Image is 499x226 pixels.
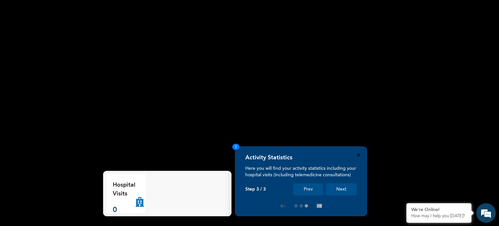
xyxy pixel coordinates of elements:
h4: Activity Statistics [245,154,292,161]
span: Conversation [3,203,64,207]
p: Hospital Visits [113,181,135,198]
div: We're Online! [411,207,467,213]
div: FAQs [64,191,124,211]
span: We're online! [38,77,90,143]
button: Next [326,183,357,195]
button: Close [357,153,360,156]
p: Step 3 / 3 [245,187,266,192]
div: Chat with us now [34,36,109,45]
div: Minimize live chat window [107,3,122,19]
img: d_794563401_company_1708531726252_794563401 [12,33,26,49]
textarea: Type your message and hit 'Enter' [3,168,124,191]
p: Here you will find your activity statistics including your hospital visits (including telemedicin... [245,165,357,178]
p: 0 [113,205,135,216]
p: How may I help you today? [411,214,467,219]
button: Prev [293,183,323,195]
span: 3 [232,144,239,150]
